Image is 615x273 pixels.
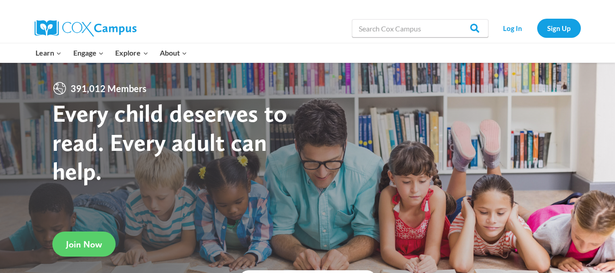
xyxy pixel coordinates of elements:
span: Learn [36,47,61,59]
a: Join Now [52,232,116,257]
a: Log In [493,19,533,37]
span: About [160,47,187,59]
strong: Every child deserves to read. Every adult can help. [52,98,287,185]
span: Join Now [66,239,102,250]
a: Sign Up [537,19,581,37]
input: Search Cox Campus [352,19,488,37]
span: 391,012 Members [67,81,150,96]
nav: Primary Navigation [30,43,193,62]
span: Explore [115,47,148,59]
nav: Secondary Navigation [493,19,581,37]
img: Cox Campus [35,20,137,36]
span: Engage [73,47,104,59]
